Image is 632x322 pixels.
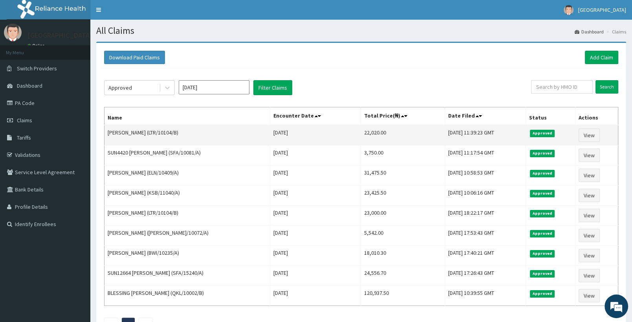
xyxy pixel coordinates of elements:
[530,190,555,197] span: Approved
[575,107,618,125] th: Actions
[361,246,445,266] td: 18,010.30
[595,80,618,94] input: Search
[445,186,526,206] td: [DATE] 10:06:16 GMT
[4,215,150,242] textarea: Type your message and hit 'Enter'
[445,206,526,226] td: [DATE] 18:22:17 GMT
[129,4,148,23] div: Minimize live chat window
[104,286,270,306] td: BLESSING [PERSON_NAME] (QKL/10002/B)
[445,125,526,145] td: [DATE] 11:39:23 GMT
[531,80,593,94] input: Search by HMO ID
[361,226,445,246] td: 5,542.00
[361,286,445,306] td: 120,937.50
[270,246,361,266] td: [DATE]
[361,266,445,286] td: 24,556.70
[579,229,600,242] a: View
[104,266,270,286] td: SUN12664 [PERSON_NAME] (SFA/15240/A)
[579,189,600,202] a: View
[579,209,600,222] a: View
[104,125,270,145] td: [PERSON_NAME] (LTR/10104/B)
[104,51,165,64] button: Download Paid Claims
[445,246,526,266] td: [DATE] 17:40:21 GMT
[361,166,445,186] td: 31,475.50
[445,145,526,166] td: [DATE] 11:17:54 GMT
[579,289,600,302] a: View
[445,107,526,125] th: Date Filed
[361,145,445,166] td: 3,750.00
[530,250,555,257] span: Approved
[104,246,270,266] td: [PERSON_NAME] (BWI/10235/A)
[579,249,600,262] a: View
[41,44,132,54] div: Chat with us now
[96,26,626,36] h1: All Claims
[270,145,361,166] td: [DATE]
[445,266,526,286] td: [DATE] 17:26:43 GMT
[530,150,555,157] span: Approved
[27,43,46,48] a: Online
[530,270,555,277] span: Approved
[17,82,42,89] span: Dashboard
[575,28,604,35] a: Dashboard
[579,129,600,142] a: View
[530,210,555,217] span: Approved
[361,125,445,145] td: 22,020.00
[27,32,92,39] p: [GEOGRAPHIC_DATA]
[104,145,270,166] td: SUN4420 [PERSON_NAME] (SFA/10081/A)
[17,134,31,141] span: Tariffs
[445,226,526,246] td: [DATE] 17:53:43 GMT
[361,186,445,206] td: 23,425.50
[530,130,555,137] span: Approved
[104,107,270,125] th: Name
[17,117,32,124] span: Claims
[445,286,526,306] td: [DATE] 10:39:55 GMT
[17,65,57,72] span: Switch Providers
[579,169,600,182] a: View
[179,80,249,94] input: Select Month and Year
[361,206,445,226] td: 23,000.00
[445,166,526,186] td: [DATE] 10:58:53 GMT
[270,266,361,286] td: [DATE]
[578,6,626,13] span: [GEOGRAPHIC_DATA]
[104,166,270,186] td: [PERSON_NAME] (ELN/10409/A)
[104,206,270,226] td: [PERSON_NAME] (LTR/10104/B)
[530,290,555,297] span: Approved
[270,186,361,206] td: [DATE]
[530,170,555,177] span: Approved
[605,28,626,35] li: Claims
[104,186,270,206] td: [PERSON_NAME] (KSB/11040/A)
[104,226,270,246] td: [PERSON_NAME] ([PERSON_NAME]/10072/A)
[579,269,600,282] a: View
[270,286,361,306] td: [DATE]
[15,39,32,59] img: d_794563401_company_1708531726252_794563401
[4,24,22,41] img: User Image
[253,80,292,95] button: Filter Claims
[526,107,575,125] th: Status
[579,149,600,162] a: View
[46,99,108,178] span: We're online!
[270,125,361,145] td: [DATE]
[108,84,132,92] div: Approved
[530,230,555,237] span: Approved
[270,107,361,125] th: Encounter Date
[361,107,445,125] th: Total Price(₦)
[270,226,361,246] td: [DATE]
[585,51,618,64] a: Add Claim
[564,5,573,15] img: User Image
[270,166,361,186] td: [DATE]
[270,206,361,226] td: [DATE]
